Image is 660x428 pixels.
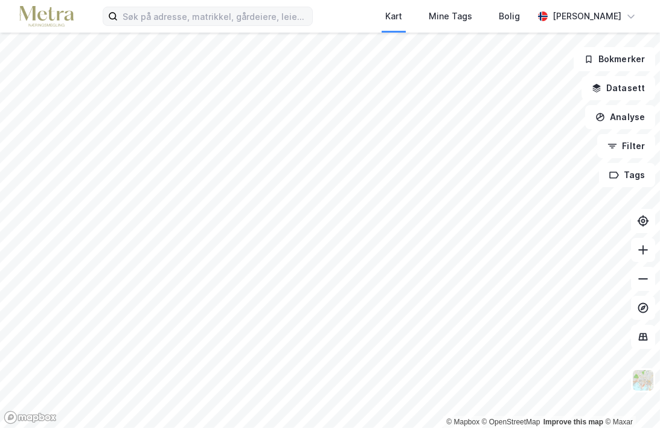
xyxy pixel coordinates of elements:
div: Mine Tags [429,9,472,24]
img: metra-logo.256734c3b2bbffee19d4.png [19,6,74,27]
button: Datasett [582,76,655,100]
div: [PERSON_NAME] [553,9,621,24]
button: Tags [599,163,655,187]
button: Bokmerker [574,47,655,71]
input: Søk på adresse, matrikkel, gårdeiere, leietakere eller personer [118,7,312,25]
iframe: Chat Widget [600,370,660,428]
div: Kart [385,9,402,24]
div: Kontrollprogram for chat [600,370,660,428]
a: OpenStreetMap [482,418,540,426]
div: Bolig [499,9,520,24]
a: Mapbox [446,418,479,426]
img: Z [632,369,655,392]
a: Improve this map [543,418,603,426]
button: Filter [597,134,655,158]
a: Mapbox homepage [4,410,57,424]
button: Analyse [585,105,655,129]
